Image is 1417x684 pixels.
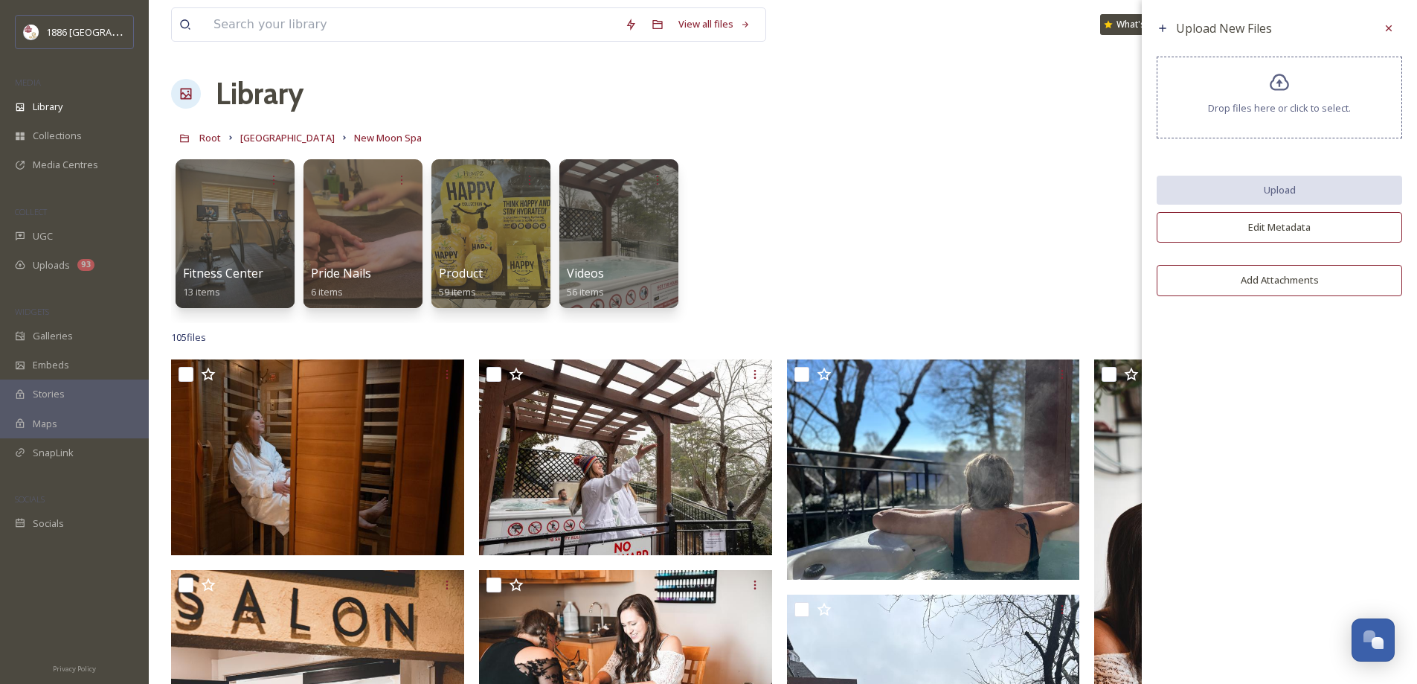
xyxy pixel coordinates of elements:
[171,359,464,555] img: 103_Crescent_Spa_web_onionstudio.jpg
[567,285,604,298] span: 56 items
[787,359,1080,580] img: RussReynoldsHookEm (43).jpg
[33,417,57,431] span: Maps
[33,129,82,143] span: Collections
[33,158,98,172] span: Media Centres
[33,229,53,243] span: UGC
[311,265,371,281] span: Pride Nails
[53,659,96,677] a: Privacy Policy
[439,265,483,281] span: Product
[479,359,772,555] img: 128_Crescent_Spa_web_onionstudio.jpg
[33,517,64,531] span: Socials
[240,131,335,144] span: [GEOGRAPHIC_DATA]
[567,266,604,298] a: Videos56 items
[183,265,263,281] span: Fitness Center
[216,71,303,116] a: Library
[439,266,483,298] a: Product59 items
[1208,101,1351,115] span: Drop files here or click to select.
[33,329,73,343] span: Galleries
[1157,212,1402,243] button: Edit Metadata
[183,266,263,298] a: Fitness Center13 items
[33,358,69,372] span: Embeds
[1157,265,1402,295] button: Add Attachments
[311,285,343,298] span: 6 items
[33,100,62,114] span: Library
[439,285,476,298] span: 59 items
[1176,20,1272,36] span: Upload New Files
[567,265,604,281] span: Videos
[15,206,47,217] span: COLLECT
[671,10,758,39] a: View all files
[311,266,371,298] a: Pride Nails6 items
[77,259,94,271] div: 93
[183,285,220,298] span: 13 items
[171,330,206,345] span: 105 file s
[206,8,617,41] input: Search your library
[15,493,45,505] span: SOCIALS
[1352,619,1395,662] button: Open Chat
[354,131,422,144] span: New Moon Spa
[33,258,70,272] span: Uploads
[53,664,96,674] span: Privacy Policy
[1100,14,1175,35] a: What's New
[240,129,335,147] a: [GEOGRAPHIC_DATA]
[24,25,39,39] img: logos.png
[15,77,41,88] span: MEDIA
[199,131,221,144] span: Root
[354,129,422,147] a: New Moon Spa
[199,129,221,147] a: Root
[46,25,164,39] span: 1886 [GEOGRAPHIC_DATA]
[33,446,74,460] span: SnapLink
[33,387,65,401] span: Stories
[15,306,49,317] span: WIDGETS
[1157,176,1402,205] button: Upload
